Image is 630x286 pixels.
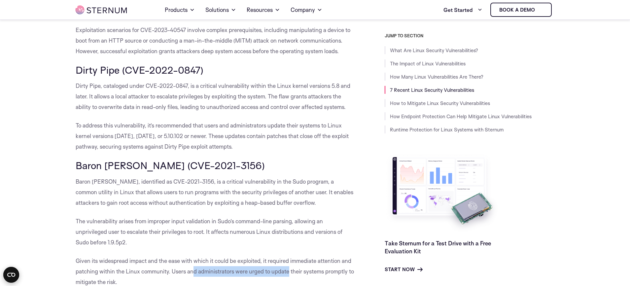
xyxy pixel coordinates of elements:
a: How to Mitigate Linux Security Vulnerabilities [390,100,490,106]
span: The vulnerability arises from improper input validation in Sudo’s command-line parsing, allowing ... [76,218,342,246]
span: Baron [PERSON_NAME], identified as CVE-2021-3156, is a critical vulnerability in the Sudo program... [76,178,353,206]
span: To address this vulnerability, it’s recommended that users and administrators update their system... [76,122,349,150]
span: Exploitation scenarios for CVE-2023-40547 involve complex prerequisites, including manipulating a... [76,26,350,54]
a: The Impact of Linux Vulnerabilities [390,60,466,67]
a: Get Started [443,3,482,17]
span: Given its widespread impact and the ease with which it could be exploited, it required immediate ... [76,257,354,285]
a: Start Now [385,266,423,273]
img: Take Sternum for a Test Drive with a Free Evaluation Kit [385,152,500,234]
img: sternum iot [538,7,543,13]
span: Dirty Pipe, cataloged under CVE-2022-0847, is a critical vulnerability within the Linux kernel ve... [76,82,350,110]
a: Runtime Protection for Linux Systems with Sternum [390,126,504,133]
span: Dirty Pipe (CVE-2022-0847) [76,64,203,76]
img: sternum iot [76,6,127,14]
a: What Are Linux Security Vulnerabilities? [390,47,478,54]
span: Baron [PERSON_NAME] (CVE-2021-3156) [76,159,265,171]
a: 7 Recent Linux Security Vulnerabilities [390,87,474,93]
button: Open CMP widget [3,267,19,283]
a: How Many Linux Vulnerabilities Are There? [390,74,483,80]
a: How Endpoint Protection Can Help Mitigate Linux Vulnerabilities [390,113,532,120]
a: Take Sternum for a Test Drive with a Free Evaluation Kit [385,240,491,255]
a: Company [291,1,322,19]
a: Solutions [205,1,236,19]
a: Products [165,1,195,19]
a: Resources [247,1,280,19]
h3: JUMP TO SECTION [385,33,554,38]
a: Book a demo [490,3,552,17]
